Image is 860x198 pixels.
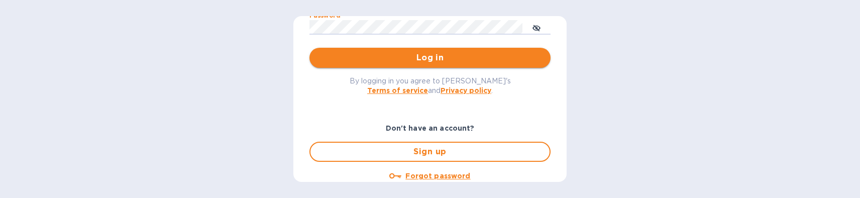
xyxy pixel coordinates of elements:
label: Password [309,13,340,19]
span: Log in [317,52,543,64]
u: Forgot password [405,172,470,180]
span: By logging in you agree to [PERSON_NAME]'s and . [350,77,511,94]
span: Sign up [318,146,542,158]
button: Log in [309,48,551,68]
a: Privacy policy [441,86,491,94]
button: Sign up [309,142,551,162]
a: Terms of service [367,86,428,94]
b: Don't have an account? [386,124,475,132]
button: toggle password visibility [526,17,547,37]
